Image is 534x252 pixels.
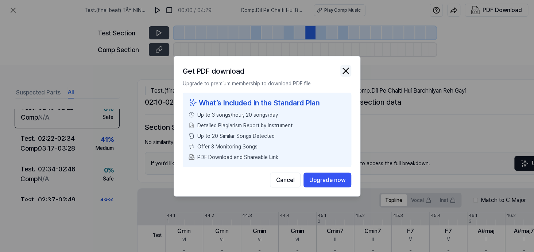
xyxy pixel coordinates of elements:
[189,154,194,160] img: PDF Download
[197,143,258,150] span: Offer 3 Monitoring Songs
[197,121,293,129] span: Detailed Plagiarism Report by Instrument
[189,97,197,108] img: sparkles icon
[183,65,244,77] h2: Get PDF download
[197,153,278,161] span: PDF Download and Shareable Link
[270,172,301,187] button: Cancel
[197,111,278,119] span: Up to 3 songs/hour, 20 songs/day
[189,123,194,128] img: File Select
[340,65,351,76] img: close
[197,132,275,140] span: Up to 20 Similar Songs Detected
[303,172,351,187] button: Upgrade now
[183,80,351,87] p: Upgrade to premium membership to download PDF file
[189,97,345,108] div: What’s Included in the Standard Plan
